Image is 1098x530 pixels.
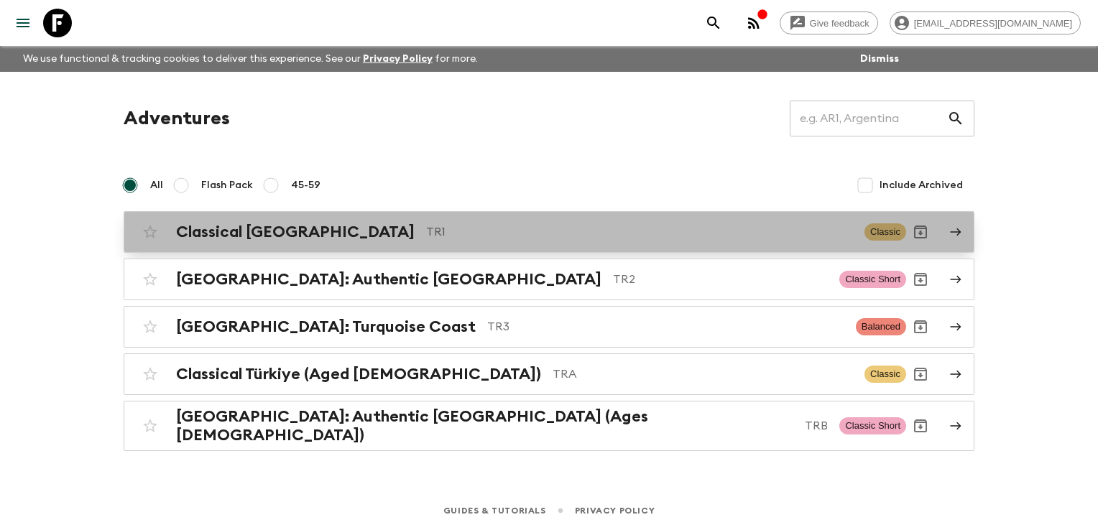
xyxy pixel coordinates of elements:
[363,54,433,64] a: Privacy Policy
[9,9,37,37] button: menu
[553,366,853,383] p: TRA
[443,503,546,519] a: Guides & Tutorials
[124,104,230,133] h1: Adventures
[906,218,935,246] button: Archive
[805,417,828,434] p: TRB
[890,11,1081,34] div: [EMAIL_ADDRESS][DOMAIN_NAME]
[150,178,163,192] span: All
[880,178,963,192] span: Include Archived
[575,503,655,519] a: Privacy Policy
[864,366,906,383] span: Classic
[176,317,476,336] h2: [GEOGRAPHIC_DATA]: Turquoise Coast
[124,259,974,300] a: [GEOGRAPHIC_DATA]: Authentic [GEOGRAPHIC_DATA]TR2Classic ShortArchive
[802,18,877,29] span: Give feedback
[839,417,906,434] span: Classic Short
[613,271,828,288] p: TR2
[201,178,253,192] span: Flash Pack
[124,401,974,451] a: [GEOGRAPHIC_DATA]: Authentic [GEOGRAPHIC_DATA] (Ages [DEMOGRAPHIC_DATA])TRBClassic ShortArchive
[906,412,935,440] button: Archive
[176,223,415,241] h2: Classical [GEOGRAPHIC_DATA]
[699,9,728,37] button: search adventures
[124,211,974,253] a: Classical [GEOGRAPHIC_DATA]TR1ClassicArchive
[906,360,935,389] button: Archive
[857,49,903,69] button: Dismiss
[291,178,320,192] span: 45-59
[780,11,878,34] a: Give feedback
[176,365,541,383] h2: Classical Türkiye (Aged [DEMOGRAPHIC_DATA])
[856,318,906,335] span: Balanced
[906,312,935,341] button: Archive
[487,318,844,335] p: TR3
[17,46,484,72] p: We use functional & tracking cookies to deliver this experience. See our for more.
[176,407,793,445] h2: [GEOGRAPHIC_DATA]: Authentic [GEOGRAPHIC_DATA] (Ages [DEMOGRAPHIC_DATA])
[176,270,601,289] h2: [GEOGRAPHIC_DATA]: Authentic [GEOGRAPHIC_DATA]
[426,223,853,241] p: TR1
[906,18,1080,29] span: [EMAIL_ADDRESS][DOMAIN_NAME]
[906,265,935,294] button: Archive
[839,271,906,288] span: Classic Short
[864,223,906,241] span: Classic
[124,353,974,395] a: Classical Türkiye (Aged [DEMOGRAPHIC_DATA])TRAClassicArchive
[790,98,947,139] input: e.g. AR1, Argentina
[124,306,974,348] a: [GEOGRAPHIC_DATA]: Turquoise CoastTR3BalancedArchive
